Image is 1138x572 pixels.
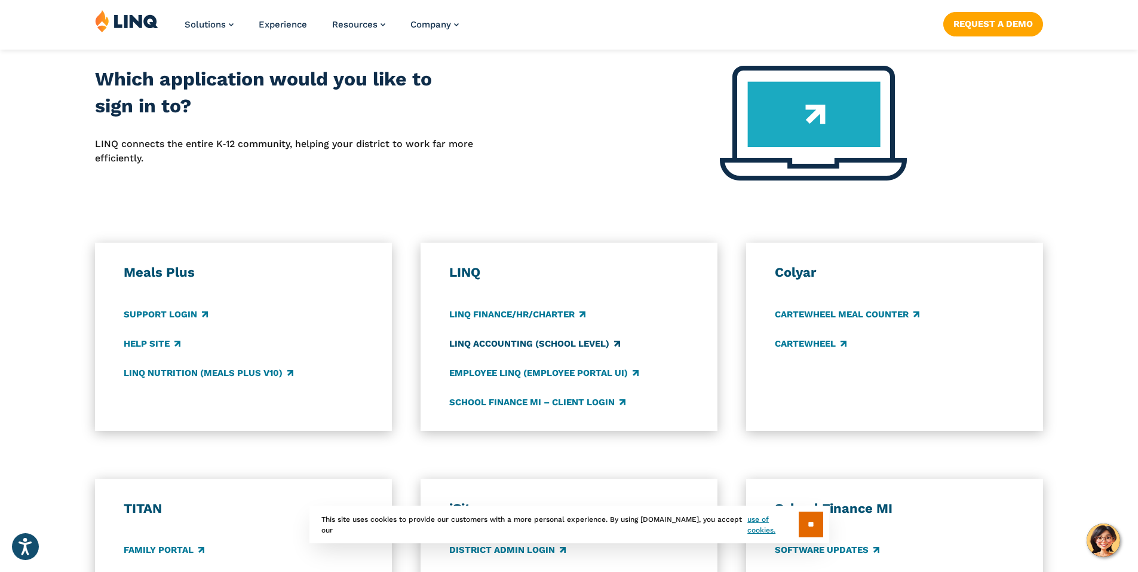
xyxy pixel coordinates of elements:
[95,66,474,120] h2: Which application would you like to sign in to?
[124,500,364,517] h3: TITAN
[410,19,459,30] a: Company
[449,264,689,281] h3: LINQ
[449,337,620,350] a: LINQ Accounting (school level)
[259,19,307,30] a: Experience
[943,12,1043,36] a: Request a Demo
[449,500,689,517] h3: iSite
[449,396,625,409] a: School Finance MI – Client Login
[1087,524,1120,557] button: Hello, have a question? Let’s chat.
[124,308,208,321] a: Support Login
[410,19,451,30] span: Company
[95,10,158,32] img: LINQ | K‑12 Software
[124,264,364,281] h3: Meals Plus
[775,264,1015,281] h3: Colyar
[775,308,919,321] a: CARTEWHEEL Meal Counter
[124,337,180,350] a: Help Site
[185,19,234,30] a: Solutions
[747,514,798,536] a: use of cookies.
[775,500,1015,517] h3: School Finance MI
[185,19,226,30] span: Solutions
[449,308,585,321] a: LINQ Finance/HR/Charter
[309,506,829,543] div: This site uses cookies to provide our customers with a more personal experience. By using [DOMAIN...
[332,19,385,30] a: Resources
[943,10,1043,36] nav: Button Navigation
[449,366,639,380] a: Employee LINQ (Employee Portal UI)
[775,337,846,350] a: CARTEWHEEL
[332,19,378,30] span: Resources
[185,10,459,49] nav: Primary Navigation
[95,137,474,166] p: LINQ connects the entire K‑12 community, helping your district to work far more efficiently.
[124,366,293,380] a: LINQ Nutrition (Meals Plus v10)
